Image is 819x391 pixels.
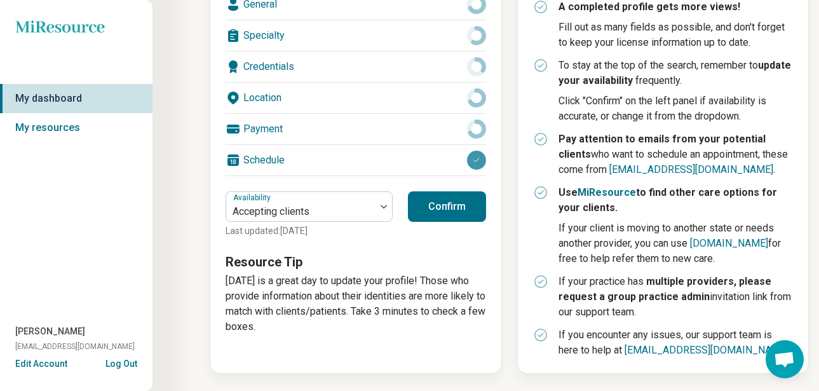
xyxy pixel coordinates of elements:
[408,191,486,222] button: Confirm
[558,133,766,160] strong: Pay attention to emails from your potential clients
[226,83,486,113] div: Location
[105,357,137,367] button: Log Out
[15,341,135,352] span: [EMAIL_ADDRESS][DOMAIN_NAME]
[558,132,794,177] p: who want to schedule an appointment, these come from .
[226,114,486,144] div: Payment
[558,275,771,303] strong: multiple providers, please request a group practice admin
[226,145,486,175] div: Schedule
[226,273,486,334] p: [DATE] is a great day to update your profile! Those who provide information about their identitie...
[609,163,773,175] a: [EMAIL_ADDRESS][DOMAIN_NAME]
[558,59,791,86] strong: update your availability
[558,186,777,214] strong: Use to find other care options for your clients.
[558,20,794,50] p: Fill out as many fields as possible, and don't forget to keep your license information up to date.
[15,357,67,371] button: Edit Account
[226,20,486,51] div: Specialty
[226,253,486,271] h3: Resource Tip
[226,224,393,238] p: Last updated: [DATE]
[558,93,794,124] p: Click "Confirm" on the left panel if availability is accurate, or change it from the dropdown.
[690,237,768,249] a: [DOMAIN_NAME]
[558,327,794,358] p: If you encounter any issues, our support team is here to help at .
[558,1,740,13] strong: A completed profile gets more views!
[625,344,789,356] a: [EMAIL_ADDRESS][DOMAIN_NAME]
[558,274,794,320] p: If your practice has invitation link from our support team.
[578,186,636,198] a: MiResource
[15,325,85,338] span: [PERSON_NAME]
[558,58,794,88] p: To stay at the top of the search, remember to frequently.
[558,221,794,266] p: If your client is moving to another state or needs another provider, you can use for free to help...
[233,193,273,202] label: Availability
[766,340,804,378] div: Open chat
[226,51,486,82] div: Credentials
